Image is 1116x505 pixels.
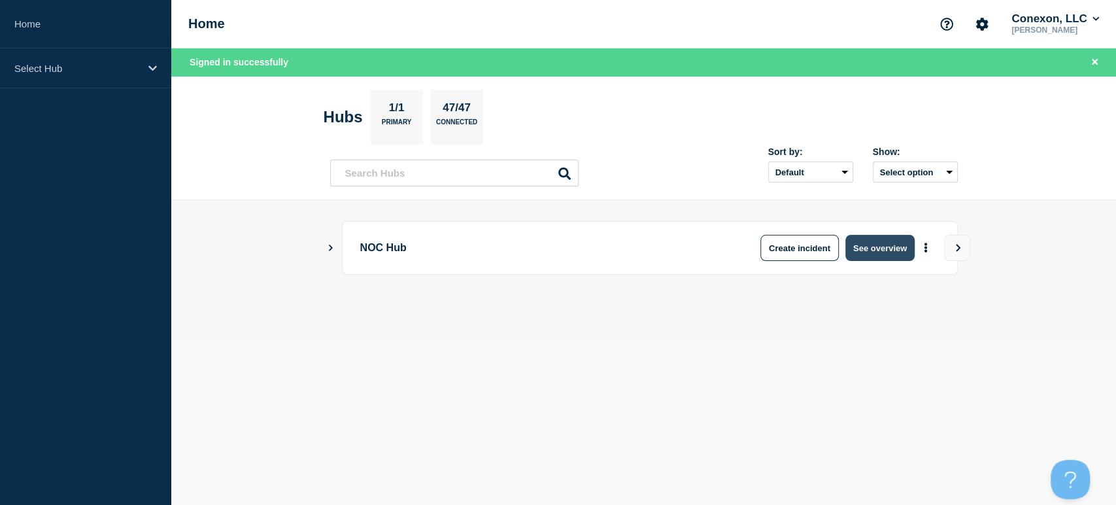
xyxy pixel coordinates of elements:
div: Sort by: [768,147,853,157]
h2: Hubs [324,108,363,126]
input: Search Hubs [330,160,579,186]
iframe: Help Scout Beacon - Open [1051,460,1090,499]
p: Connected [436,118,477,132]
button: Show Connected Hubs [328,243,334,253]
button: More actions [917,236,934,260]
select: Sort by [768,162,853,183]
h1: Home [188,16,225,31]
p: 47/47 [438,101,476,118]
p: Primary [382,118,412,132]
button: Conexon, LLC [1009,12,1102,26]
p: 1/1 [384,101,409,118]
p: [PERSON_NAME] [1009,26,1102,35]
button: See overview [845,235,915,261]
p: NOC Hub [360,235,722,261]
button: Select option [873,162,958,183]
button: Create incident [760,235,839,261]
button: View [944,235,970,261]
button: Support [933,10,960,38]
span: Signed in successfully [190,57,288,67]
div: Show: [873,147,958,157]
button: Account settings [968,10,996,38]
p: Select Hub [14,63,140,74]
button: Close banner [1087,55,1103,70]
